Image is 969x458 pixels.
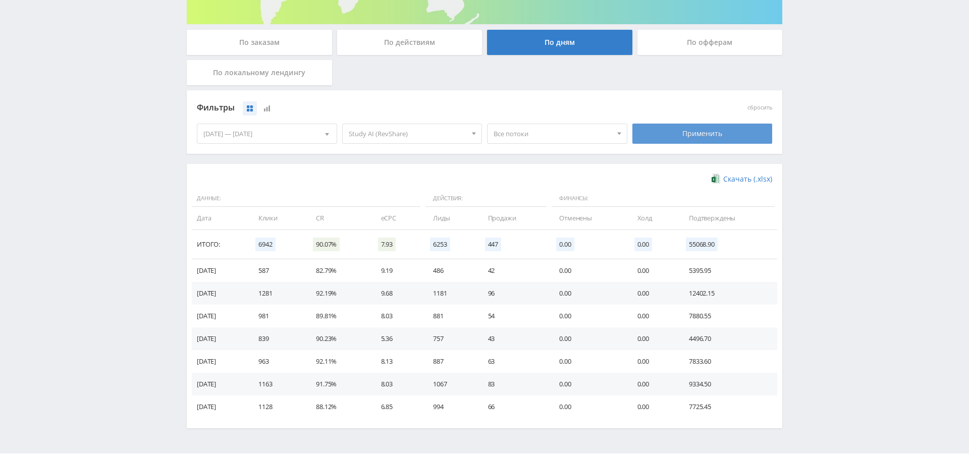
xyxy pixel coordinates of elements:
[494,124,612,143] span: Все потоки
[192,207,248,230] td: Дата
[478,207,549,230] td: Продажи
[197,124,337,143] div: [DATE] — [DATE]
[306,259,370,282] td: 82.79%
[371,207,423,230] td: eCPC
[679,350,777,373] td: 7833.60
[192,327,248,350] td: [DATE]
[637,30,783,55] div: По офферам
[192,373,248,395] td: [DATE]
[423,207,477,230] td: Лиды
[423,259,477,282] td: 486
[371,305,423,327] td: 8.03
[679,373,777,395] td: 9334.50
[679,259,777,282] td: 5395.95
[627,305,679,327] td: 0.00
[627,327,679,350] td: 0.00
[627,207,679,230] td: Холд
[549,373,627,395] td: 0.00
[423,305,477,327] td: 881
[306,395,370,418] td: 88.12%
[679,305,777,327] td: 7880.55
[187,60,332,85] div: По локальному лендингу
[306,305,370,327] td: 89.81%
[248,207,306,230] td: Клики
[248,282,306,305] td: 1281
[248,373,306,395] td: 1163
[371,327,423,350] td: 5.36
[627,373,679,395] td: 0.00
[371,395,423,418] td: 6.85
[423,327,477,350] td: 757
[552,190,775,207] span: Финансы:
[478,282,549,305] td: 96
[485,238,502,251] span: 447
[337,30,482,55] div: По действиям
[306,350,370,373] td: 92.11%
[478,305,549,327] td: 54
[192,282,248,305] td: [DATE]
[248,327,306,350] td: 839
[430,238,450,251] span: 6253
[192,230,248,259] td: Итого:
[378,238,396,251] span: 7.93
[487,30,632,55] div: По дням
[197,100,627,116] div: Фильтры
[306,282,370,305] td: 92.19%
[248,259,306,282] td: 587
[306,373,370,395] td: 91.75%
[556,238,574,251] span: 0.00
[679,207,777,230] td: Подтверждены
[192,190,420,207] span: Данные:
[371,282,423,305] td: 9.68
[248,305,306,327] td: 981
[712,174,720,184] img: xlsx
[349,124,467,143] span: Study AI (RevShare)
[248,350,306,373] td: 963
[192,259,248,282] td: [DATE]
[549,207,627,230] td: Отменены
[686,238,718,251] span: 55068.90
[723,175,772,183] span: Скачать (.xlsx)
[478,259,549,282] td: 42
[478,395,549,418] td: 66
[627,282,679,305] td: 0.00
[634,238,652,251] span: 0.00
[423,282,477,305] td: 1181
[549,305,627,327] td: 0.00
[478,350,549,373] td: 63
[371,259,423,282] td: 9.19
[679,282,777,305] td: 12402.15
[255,238,275,251] span: 6942
[306,207,370,230] td: CR
[549,327,627,350] td: 0.00
[423,350,477,373] td: 887
[192,350,248,373] td: [DATE]
[712,174,772,184] a: Скачать (.xlsx)
[632,124,773,144] div: Применить
[371,350,423,373] td: 8.13
[192,395,248,418] td: [DATE]
[478,373,549,395] td: 83
[478,327,549,350] td: 43
[371,373,423,395] td: 8.03
[423,373,477,395] td: 1067
[187,30,332,55] div: По заказам
[627,350,679,373] td: 0.00
[313,238,340,251] span: 90.07%
[248,395,306,418] td: 1128
[549,350,627,373] td: 0.00
[747,104,772,111] button: сбросить
[425,190,547,207] span: Действия:
[306,327,370,350] td: 90.23%
[192,305,248,327] td: [DATE]
[549,282,627,305] td: 0.00
[679,395,777,418] td: 7725.45
[423,395,477,418] td: 994
[627,395,679,418] td: 0.00
[549,259,627,282] td: 0.00
[679,327,777,350] td: 4496.70
[627,259,679,282] td: 0.00
[549,395,627,418] td: 0.00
